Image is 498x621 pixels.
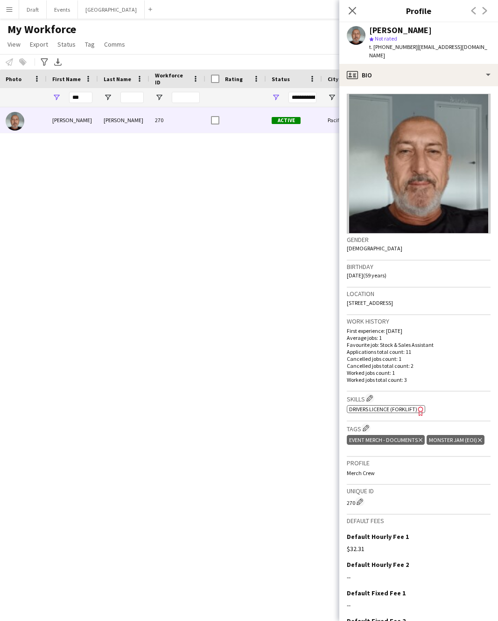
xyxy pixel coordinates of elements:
a: Export [26,38,52,50]
div: 270 [347,497,491,506]
span: Rating [225,76,243,83]
div: Pacific Pines [322,107,378,133]
p: Worked jobs count: 1 [347,369,491,376]
button: Open Filter Menu [155,93,163,102]
h3: Default Hourly Fee 1 [347,532,409,541]
div: Monster Jam (EOI) [427,435,484,445]
button: Open Filter Menu [104,93,112,102]
a: Tag [81,38,98,50]
h3: Profile [339,5,498,17]
h3: Default Fixed Fee 1 [347,589,406,597]
button: Events [47,0,78,19]
div: [PERSON_NAME] [47,107,98,133]
p: Average jobs: 1 [347,334,491,341]
span: t. [PHONE_NUMBER] [369,43,418,50]
div: -- [347,573,491,581]
span: View [7,40,21,48]
span: Active [272,117,301,124]
p: Cancelled jobs count: 1 [347,355,491,362]
input: Last Name Filter Input [120,92,144,103]
h3: Gender [347,235,491,244]
app-action-btn: Advanced filters [39,56,50,68]
input: First Name Filter Input [69,92,92,103]
span: [STREET_ADDRESS] [347,299,393,306]
a: Status [54,38,79,50]
p: Merch Crew [347,469,491,476]
h3: Profile [347,459,491,467]
span: Status [57,40,76,48]
h3: Skills [347,393,491,403]
span: Comms [104,40,125,48]
img: Crew avatar or photo [347,94,491,234]
div: [PERSON_NAME] [369,26,432,34]
span: [DEMOGRAPHIC_DATA] [347,245,402,252]
span: First Name [52,76,81,83]
h3: Work history [347,317,491,325]
h3: Tags [347,423,491,433]
span: Tag [85,40,95,48]
span: Status [272,76,290,83]
span: Last Name [104,76,131,83]
h3: Unique ID [347,487,491,495]
span: Export [30,40,48,48]
div: $32.31 [347,545,491,553]
h3: Default Hourly Fee 2 [347,560,409,569]
div: [PERSON_NAME] [98,107,149,133]
h3: Location [347,290,491,298]
div: Bio [339,64,498,86]
span: My Workforce [7,22,76,36]
h3: Birthday [347,262,491,271]
img: Terry Oneill [6,112,24,131]
p: Worked jobs total count: 3 [347,376,491,383]
button: Draft [19,0,47,19]
input: Workforce ID Filter Input [172,92,200,103]
a: Comms [100,38,129,50]
button: Open Filter Menu [52,93,61,102]
span: [DATE] (59 years) [347,272,386,279]
p: Applications total count: 11 [347,348,491,355]
h3: Default fees [347,517,491,525]
span: City [328,76,338,83]
span: Photo [6,76,21,83]
div: 270 [149,107,205,133]
div: -- [347,601,491,609]
a: View [4,38,24,50]
span: Not rated [375,35,397,42]
button: [GEOGRAPHIC_DATA] [78,0,145,19]
div: Event Merch - Documents [347,435,425,445]
span: Workforce ID [155,72,189,86]
app-action-btn: Export XLSX [52,56,63,68]
p: First experience: [DATE] [347,327,491,334]
span: | [EMAIL_ADDRESS][DOMAIN_NAME] [369,43,487,59]
span: Drivers Licence (Forklift) [349,406,417,413]
p: Cancelled jobs total count: 2 [347,362,491,369]
button: Open Filter Menu [328,93,336,102]
button: Open Filter Menu [272,93,280,102]
p: Favourite job: Stock & Sales Assistant [347,341,491,348]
